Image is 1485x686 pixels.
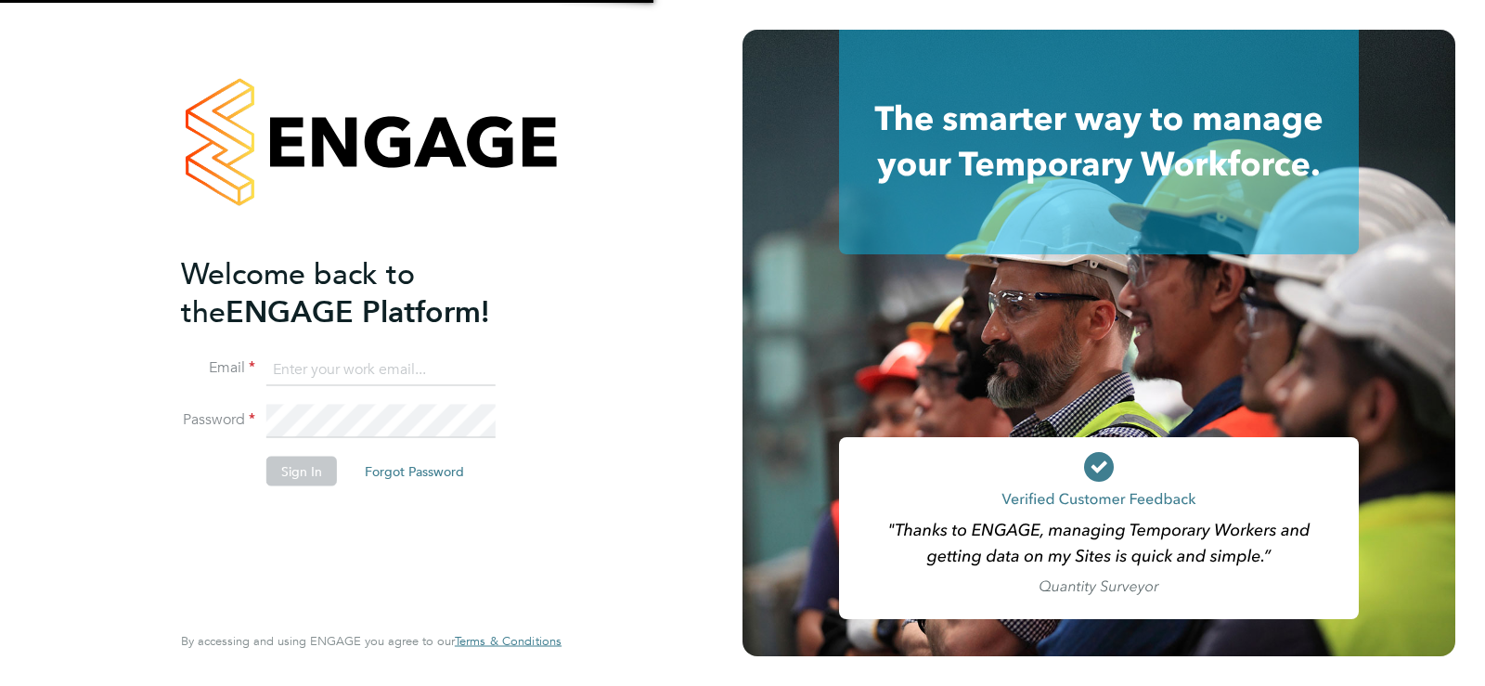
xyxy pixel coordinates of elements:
[181,358,255,378] label: Email
[455,633,562,649] span: Terms & Conditions
[181,254,543,330] h2: ENGAGE Platform!
[266,457,337,486] button: Sign In
[455,634,562,649] a: Terms & Conditions
[181,633,562,649] span: By accessing and using ENGAGE you agree to our
[181,255,415,330] span: Welcome back to the
[350,457,479,486] button: Forgot Password
[181,410,255,430] label: Password
[266,353,496,386] input: Enter your work email...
